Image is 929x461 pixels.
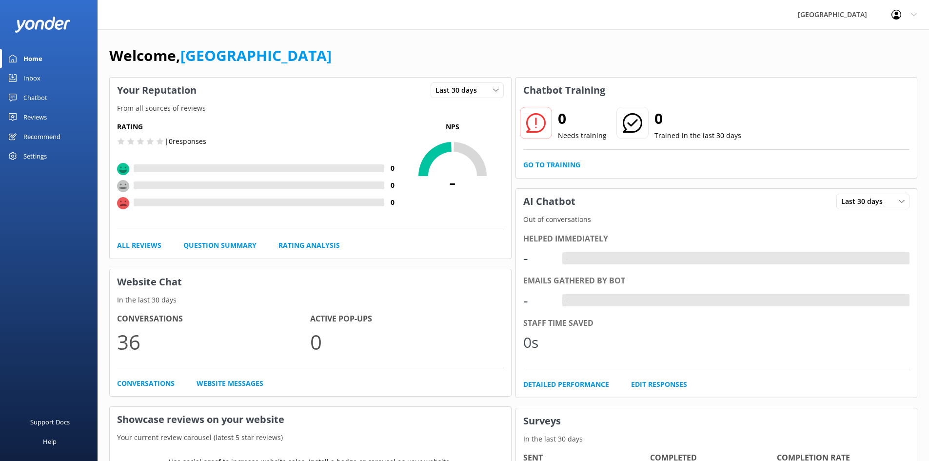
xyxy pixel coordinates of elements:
[401,169,504,194] span: -
[523,233,910,245] div: Helped immediately
[562,294,570,307] div: -
[165,136,206,147] p: | 0 responses
[310,313,503,325] h4: Active Pop-ups
[435,85,483,96] span: Last 30 days
[110,78,204,103] h3: Your Reputation
[117,313,310,325] h4: Conversations
[183,240,257,251] a: Question Summary
[558,130,607,141] p: Needs training
[523,379,609,390] a: Detailed Performance
[197,378,263,389] a: Website Messages
[23,68,40,88] div: Inbox
[841,196,889,207] span: Last 30 days
[523,289,553,312] div: -
[310,325,503,358] p: 0
[117,378,175,389] a: Conversations
[523,275,910,287] div: Emails gathered by bot
[516,189,583,214] h3: AI Chatbot
[523,246,553,270] div: -
[558,107,607,130] h2: 0
[654,130,741,141] p: Trained in the last 30 days
[109,44,332,67] h1: Welcome,
[384,163,401,174] h4: 0
[384,180,401,191] h4: 0
[631,379,687,390] a: Edit Responses
[110,295,511,305] p: In the last 30 days
[110,103,511,114] p: From all sources of reviews
[23,146,47,166] div: Settings
[523,160,580,170] a: Go to Training
[117,121,401,132] h5: Rating
[180,45,332,65] a: [GEOGRAPHIC_DATA]
[562,252,570,265] div: -
[278,240,340,251] a: Rating Analysis
[23,107,47,127] div: Reviews
[110,407,511,432] h3: Showcase reviews on your website
[523,331,553,354] div: 0s
[117,240,161,251] a: All Reviews
[516,78,613,103] h3: Chatbot Training
[516,214,917,225] p: Out of conversations
[110,269,511,295] h3: Website Chat
[30,412,70,432] div: Support Docs
[43,432,57,451] div: Help
[384,197,401,208] h4: 0
[401,121,504,132] p: NPS
[654,107,741,130] h2: 0
[23,49,42,68] div: Home
[516,434,917,444] p: In the last 30 days
[23,88,47,107] div: Chatbot
[516,408,917,434] h3: Surveys
[15,17,71,33] img: yonder-white-logo.png
[117,325,310,358] p: 36
[110,432,511,443] p: Your current review carousel (latest 5 star reviews)
[23,127,60,146] div: Recommend
[523,317,910,330] div: Staff time saved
